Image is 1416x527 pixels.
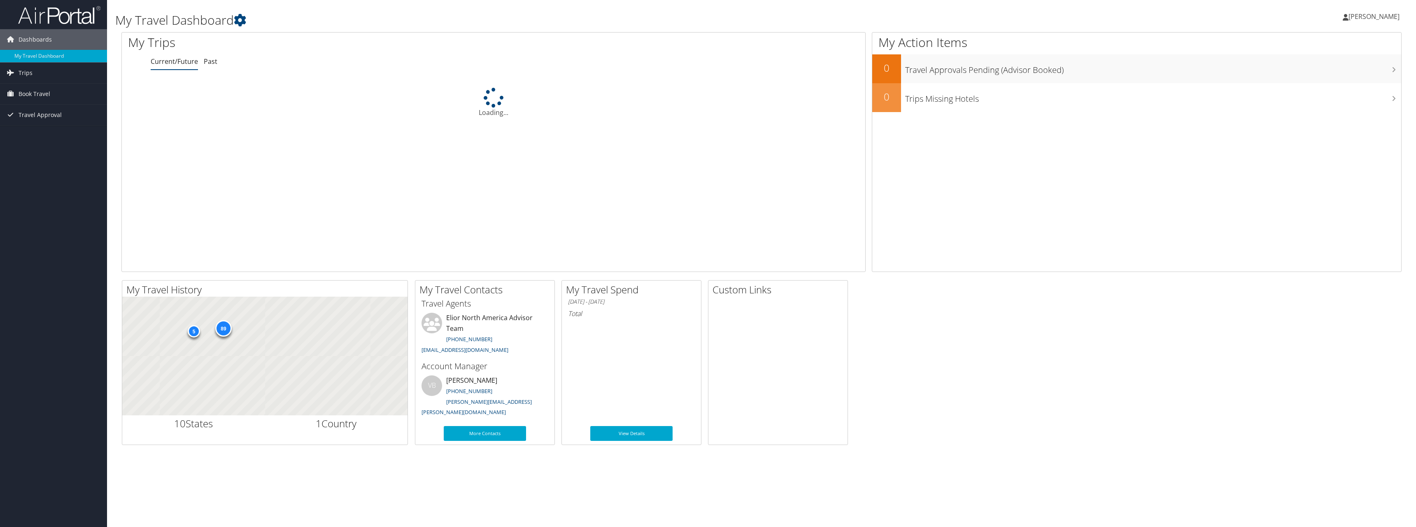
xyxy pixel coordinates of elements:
h3: Trips Missing Hotels [905,89,1401,105]
h2: My Travel Spend [566,283,701,297]
a: View Details [590,426,673,441]
li: Elior North America Advisor Team [417,313,552,357]
a: [PHONE_NUMBER] [446,335,492,343]
a: [PHONE_NUMBER] [446,387,492,395]
h2: 0 [872,61,901,75]
a: [PERSON_NAME] [1343,4,1408,29]
h3: Travel Agents [422,298,548,309]
div: VB [422,375,442,396]
a: [EMAIL_ADDRESS][DOMAIN_NAME] [422,346,508,354]
span: [PERSON_NAME] [1348,12,1400,21]
h6: Total [568,309,695,318]
span: 1 [316,417,321,430]
li: [PERSON_NAME] [417,375,552,419]
div: Loading... [122,88,865,117]
span: 10 [174,417,186,430]
h1: My Travel Dashboard [115,12,977,29]
h2: My Travel History [126,283,408,297]
h2: States [128,417,259,431]
h2: My Travel Contacts [419,283,554,297]
h6: [DATE] - [DATE] [568,298,695,306]
span: Trips [19,63,33,83]
h3: Account Manager [422,361,548,372]
h2: Custom Links [713,283,848,297]
h3: Travel Approvals Pending (Advisor Booked) [905,60,1401,76]
a: [PERSON_NAME][EMAIL_ADDRESS][PERSON_NAME][DOMAIN_NAME] [422,398,532,416]
a: More Contacts [444,426,526,441]
h1: My Trips [128,34,549,51]
h1: My Action Items [872,34,1401,51]
h2: Country [271,417,402,431]
a: 0Travel Approvals Pending (Advisor Booked) [872,54,1401,83]
div: 5 [188,325,200,337]
a: Past [204,57,217,66]
span: Dashboards [19,29,52,50]
span: Book Travel [19,84,50,104]
div: 89 [215,320,232,337]
a: Current/Future [151,57,198,66]
span: Travel Approval [19,105,62,125]
a: 0Trips Missing Hotels [872,83,1401,112]
h2: 0 [872,90,901,104]
img: airportal-logo.png [18,5,100,25]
